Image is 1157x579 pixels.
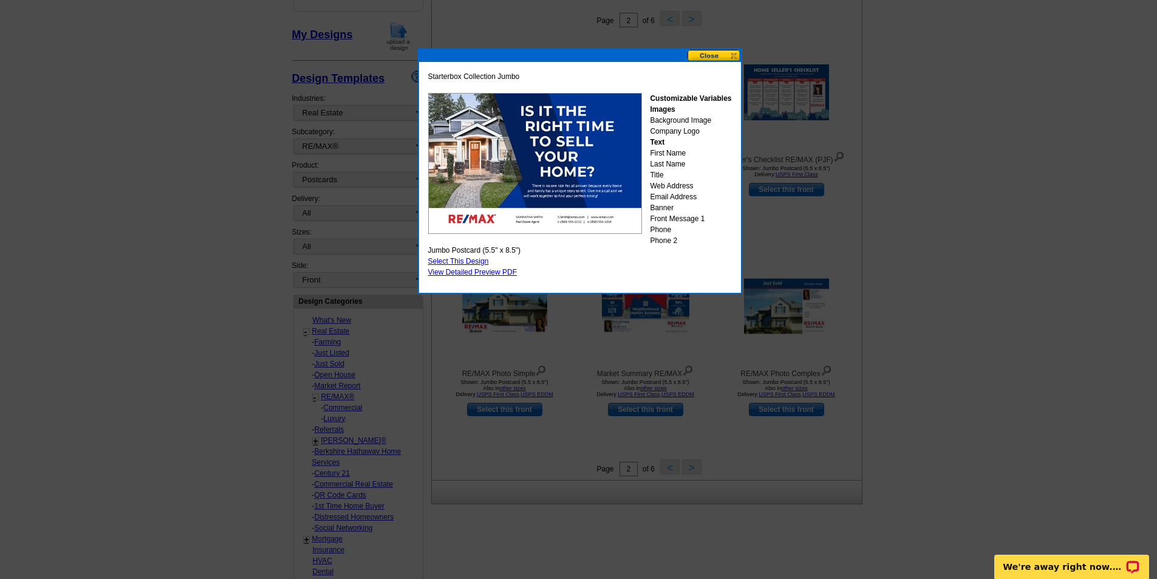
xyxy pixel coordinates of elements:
[428,93,642,234] img: RMXPJB_Starterbox_Collection.jpg
[428,71,520,82] span: Starterbox Collection Jumbo
[650,93,731,246] div: Background Image Company Logo First Name Last Name Title Web Address Email Address Banner Front M...
[428,257,489,266] a: Select This Design
[986,541,1157,579] iframe: LiveChat chat widget
[650,105,675,114] strong: Images
[650,94,731,103] strong: Customizable Variables
[650,138,664,146] strong: Text
[428,268,517,276] a: View Detailed Preview PDF
[428,245,521,256] span: Jumbo Postcard (5.5" x 8.5")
